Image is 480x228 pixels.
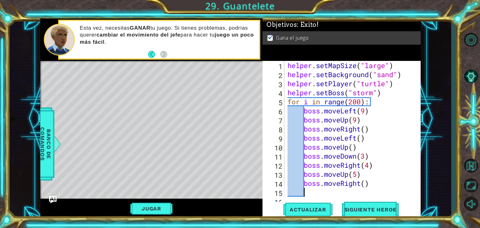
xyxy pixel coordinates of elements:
div: 7 [264,116,284,125]
div: 14 [264,180,284,189]
div: 16 [264,198,284,207]
div: 3 [264,80,284,89]
div: 4 [264,89,284,98]
button: Activar sonido. [462,196,480,212]
button: Volver al Mapa [462,156,480,175]
strong: juego un poco más fácil [80,32,254,45]
button: Next [160,51,167,58]
div: 11 [264,152,284,161]
button: Jugar [130,203,172,215]
button: Ask AI [49,196,57,203]
div: 1 [264,62,284,71]
div: 5 [264,98,284,107]
strong: GANAR [130,25,150,31]
span: Banco de comandos [37,112,54,176]
button: Actualizar [283,202,332,218]
div: 2 [264,71,284,80]
strong: cambiar el movimiento del jefe [97,32,181,38]
button: Siguiente Heroe [338,202,403,218]
span: Siguiente Heroe [338,207,403,213]
div: 15 [264,189,284,198]
div: 8 [264,125,284,134]
span: Actualizar [283,206,332,213]
span: Objetivos [267,21,319,29]
button: Maximizar Navegador [462,177,480,194]
button: Back [148,51,160,58]
div: 9 [264,134,284,143]
p: Gana el juego [276,34,308,41]
button: Opciones del Nivel [462,32,480,48]
div: 10 [264,143,284,152]
img: Check mark for checkbox [267,34,273,39]
button: Pista AI [462,68,480,85]
div: 6 [264,107,284,116]
a: Volver al Mapa [462,156,480,176]
div: 13 [264,171,284,180]
div: 12 [264,161,284,171]
span: : Éxito! [297,21,319,28]
p: Esta vez, necesitas tu juego. Si tienes problemas, podrías querer para hacer tu . [80,25,255,45]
